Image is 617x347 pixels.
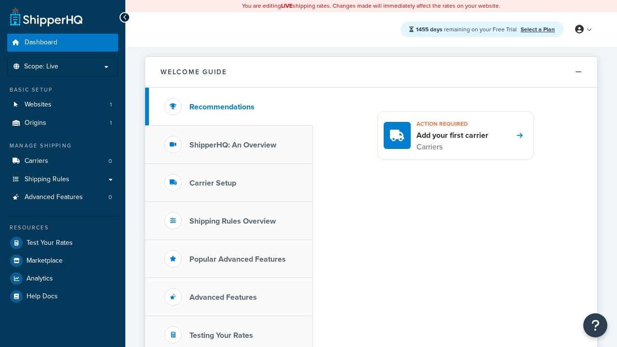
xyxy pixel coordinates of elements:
[7,96,118,114] li: Websites
[25,157,48,165] span: Carriers
[7,188,118,206] li: Advanced Features
[7,224,118,232] div: Resources
[25,101,52,109] span: Websites
[416,25,518,34] span: remaining on your Free Trial
[7,142,118,150] div: Manage Shipping
[145,57,597,88] button: Welcome Guide
[7,152,118,170] a: Carriers0
[7,252,118,269] a: Marketplace
[189,179,236,187] h3: Carrier Setup
[281,1,293,10] b: LIVE
[7,152,118,170] li: Carriers
[161,68,227,76] h2: Welcome Guide
[108,193,112,201] span: 0
[189,141,276,149] h3: ShipperHQ: An Overview
[110,119,112,127] span: 1
[110,101,112,109] span: 1
[416,25,443,34] strong: 1455 days
[27,275,53,283] span: Analytics
[7,171,118,188] a: Shipping Rules
[25,119,46,127] span: Origins
[189,255,286,264] h3: Popular Advanced Features
[108,157,112,165] span: 0
[7,96,118,114] a: Websites1
[189,331,253,340] h3: Testing Your Rates
[27,239,73,247] span: Test Your Rates
[583,313,607,337] button: Open Resource Center
[27,293,58,301] span: Help Docs
[416,141,488,153] p: Carriers
[416,118,488,130] h3: Action required
[7,188,118,206] a: Advanced Features0
[189,103,255,111] h3: Recommendations
[7,288,118,305] a: Help Docs
[7,34,118,52] a: Dashboard
[24,63,58,71] span: Scope: Live
[189,293,257,302] h3: Advanced Features
[521,25,555,34] a: Select a Plan
[25,175,69,184] span: Shipping Rules
[7,114,118,132] a: Origins1
[189,217,276,226] h3: Shipping Rules Overview
[25,39,57,47] span: Dashboard
[7,114,118,132] li: Origins
[7,270,118,287] a: Analytics
[27,257,63,265] span: Marketplace
[7,234,118,252] a: Test Your Rates
[7,86,118,94] div: Basic Setup
[416,130,488,141] h4: Add your first carrier
[25,193,83,201] span: Advanced Features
